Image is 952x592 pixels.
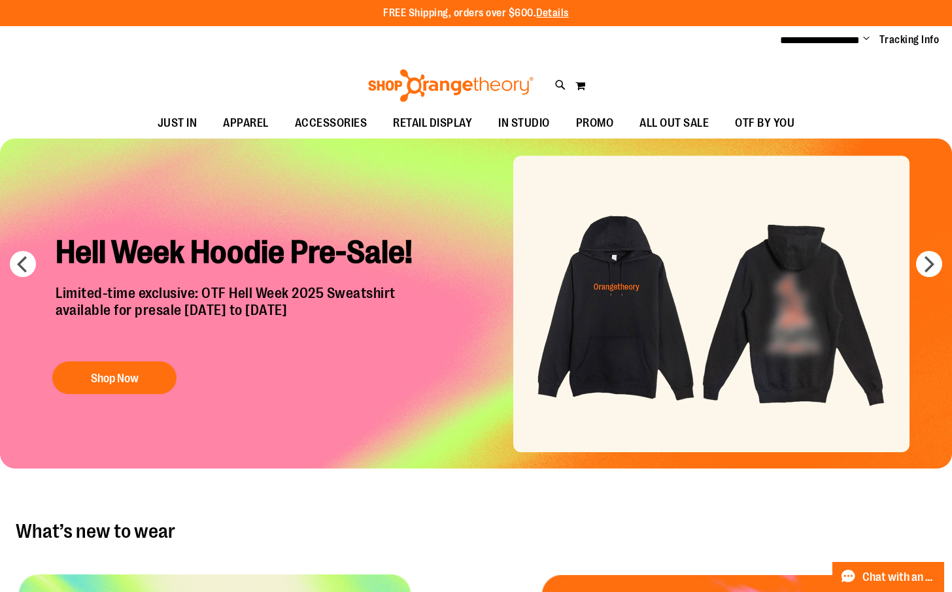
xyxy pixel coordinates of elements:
span: PROMO [576,108,614,138]
button: Chat with an Expert [832,562,945,592]
button: prev [10,251,36,277]
h2: What’s new to wear [16,521,936,542]
span: Chat with an Expert [862,571,936,584]
button: Shop Now [52,362,177,395]
span: IN STUDIO [498,108,550,138]
button: Account menu [863,33,870,46]
span: ACCESSORIES [295,108,367,138]
p: Limited-time exclusive: OTF Hell Week 2025 Sweatshirt available for presale [DATE] to [DATE] [46,285,435,349]
span: ALL OUT SALE [639,108,709,138]
button: next [916,251,942,277]
span: JUST IN [158,108,197,138]
h2: Hell Week Hoodie Pre-Sale! [46,223,435,285]
span: RETAIL DISPLAY [393,108,472,138]
a: Details [536,7,569,19]
p: FREE Shipping, orders over $600. [383,6,569,21]
img: Shop Orangetheory [366,69,535,102]
span: OTF BY YOU [735,108,794,138]
a: Tracking Info [879,33,940,47]
span: APPAREL [223,108,269,138]
a: Hell Week Hoodie Pre-Sale! Limited-time exclusive: OTF Hell Week 2025 Sweatshirtavailable for pre... [46,223,435,401]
